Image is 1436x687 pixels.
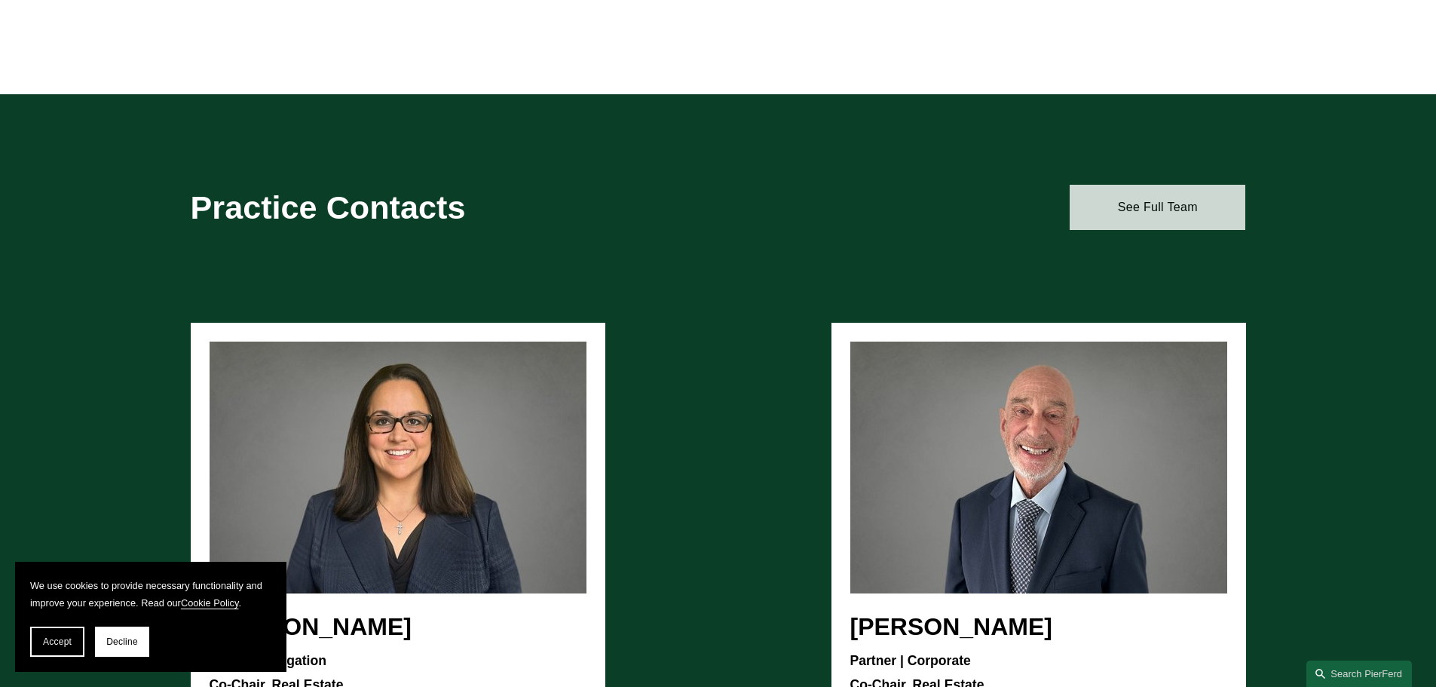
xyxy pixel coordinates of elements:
[181,597,239,609] a: Cookie Policy
[95,627,149,657] button: Decline
[15,562,286,672] section: Cookie banner
[191,188,675,227] h2: Practice Contacts
[43,636,72,647] span: Accept
[1306,661,1412,687] a: Search this site
[30,627,84,657] button: Accept
[106,636,138,647] span: Decline
[30,577,271,612] p: We use cookies to provide necessary functionality and improve your experience. Read our .
[1070,185,1245,230] a: See Full Team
